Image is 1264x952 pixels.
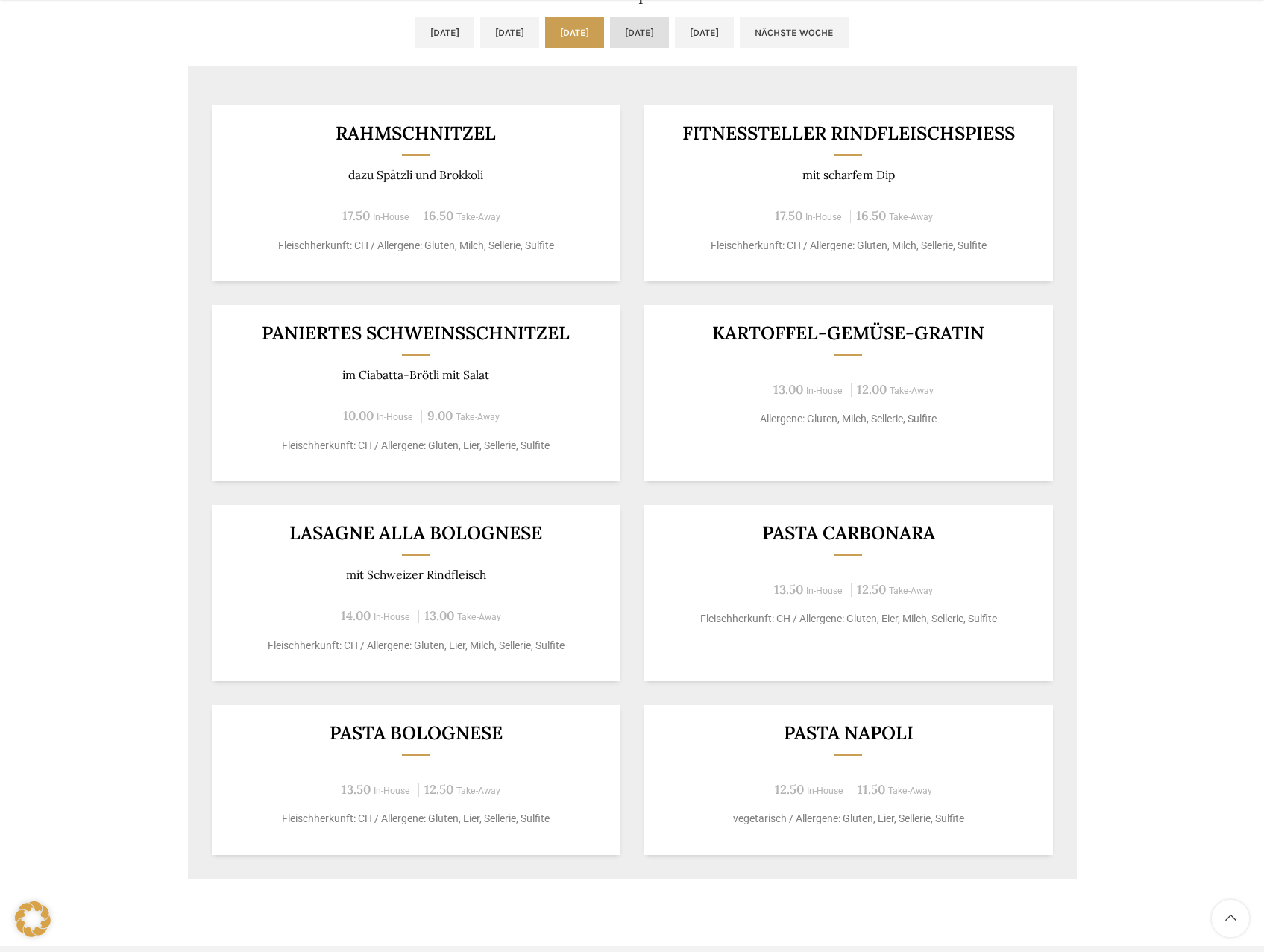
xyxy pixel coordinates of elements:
span: 9.00 [427,407,453,424]
span: 14.00 [341,607,371,624]
span: Take-Away [889,212,933,222]
span: In-House [374,786,410,796]
h3: Rahmschnitzel [230,124,602,143]
span: Take-Away [457,612,501,622]
h3: Pasta Bolognese [230,724,602,742]
p: mit Schweizer Rindfleisch [230,568,602,582]
span: In-House [806,386,843,396]
span: Take-Away [888,786,932,796]
span: Take-Away [890,386,934,396]
p: Allergene: Gluten, Milch, Sellerie, Sulfite [662,411,1034,427]
p: vegetarisch / Allergene: Gluten, Eier, Sellerie, Sulfite [662,811,1034,827]
h3: Pasta Carbonara [662,524,1034,542]
span: 13.50 [774,581,803,598]
span: Take-Away [456,412,500,422]
h3: Kartoffel-Gemüse-Gratin [662,324,1034,342]
span: Take-Away [456,212,500,222]
h3: Paniertes Schweinsschnitzel [230,324,602,342]
a: [DATE] [545,17,604,48]
span: Take-Away [456,786,500,796]
span: 17.50 [775,207,802,224]
h3: Fitnessteller Rindfleischspiess [662,124,1034,143]
p: im Ciabatta-Brötli mit Salat [230,368,602,382]
h3: Pasta Napoli [662,724,1034,742]
span: 12.50 [424,781,453,798]
span: In-House [377,412,413,422]
a: [DATE] [675,17,734,48]
p: Fleischherkunft: CH / Allergene: Gluten, Eier, Milch, Sellerie, Sulfite [662,611,1034,627]
span: In-House [374,612,410,622]
a: [DATE] [480,17,539,48]
p: Fleischherkunft: CH / Allergene: Gluten, Eier, Sellerie, Sulfite [230,438,602,454]
span: 12.00 [857,381,887,398]
a: Nächste Woche [740,17,849,48]
p: Fleischherkunft: CH / Allergene: Gluten, Milch, Sellerie, Sulfite [230,238,602,254]
span: 11.50 [858,781,885,798]
span: 12.50 [857,581,886,598]
span: In-House [805,212,842,222]
span: 12.50 [775,781,804,798]
p: dazu Spätzli und Brokkoli [230,168,602,182]
a: [DATE] [415,17,474,48]
span: 10.00 [343,407,374,424]
span: Take-Away [889,586,933,596]
span: 13.50 [342,781,371,798]
span: In-House [806,586,843,596]
p: Fleischherkunft: CH / Allergene: Gluten, Eier, Sellerie, Sulfite [230,811,602,827]
p: mit scharfem Dip [662,168,1034,182]
p: Fleischherkunft: CH / Allergene: Gluten, Eier, Milch, Sellerie, Sulfite [230,638,602,654]
span: In-House [373,212,409,222]
span: 13.00 [773,381,803,398]
a: Scroll to top button [1212,900,1249,937]
span: 16.50 [856,207,886,224]
span: 13.00 [424,607,454,624]
a: [DATE] [610,17,669,48]
span: 16.50 [424,207,453,224]
p: Fleischherkunft: CH / Allergene: Gluten, Milch, Sellerie, Sulfite [662,238,1034,254]
span: In-House [807,786,843,796]
h3: Lasagne alla Bolognese [230,524,602,542]
span: 17.50 [342,207,370,224]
